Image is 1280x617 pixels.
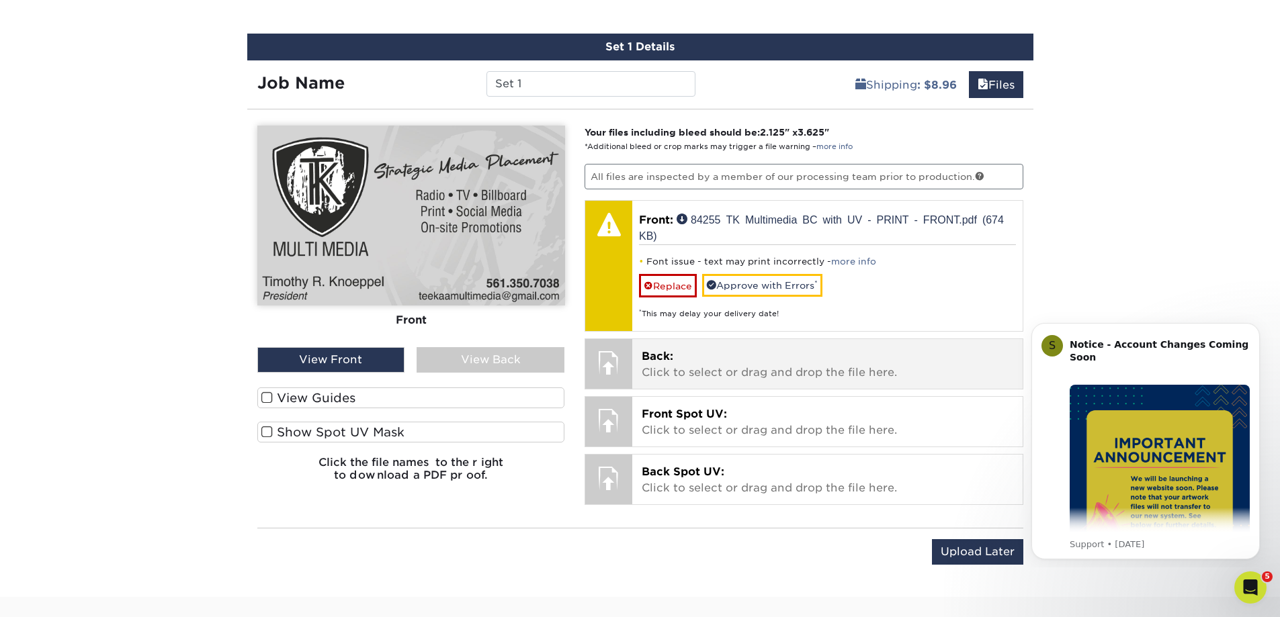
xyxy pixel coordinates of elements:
p: Click to select or drag and drop the file here. [642,348,1013,381]
span: Front Spot UV: [642,408,727,420]
a: more info [816,142,853,151]
div: Set 1 Details [247,34,1033,60]
span: Back: [642,350,673,363]
h6: Click the file names to the right to download a PDF proof. [257,456,565,492]
a: 84255 TK Multimedia BC with UV - PRINT - FRONT.pdf (674 KB) [639,213,1004,240]
p: Click to select or drag and drop the file here. [642,406,1013,438]
iframe: Intercom live chat [1234,571,1267,604]
a: more info [831,256,876,267]
span: Back Spot UV: [642,465,724,478]
b: : $8.96 [917,79,957,91]
div: Front [257,305,565,335]
p: All files are inspected by a member of our processing team prior to production. [585,164,1023,189]
div: View Front [257,347,405,373]
input: Enter a job name [486,71,695,97]
iframe: Intercom notifications message [1011,311,1280,567]
strong: Job Name [257,73,345,93]
a: Approve with Errors* [702,274,822,297]
span: files [978,79,988,91]
span: shipping [855,79,866,91]
p: Click to select or drag and drop the file here. [642,464,1013,496]
span: Front: [639,213,673,226]
div: View Back [417,347,564,373]
strong: Your files including bleed should be: " x " [585,127,829,138]
label: Show Spot UV Mask [257,422,565,442]
span: 2.125 [760,127,785,138]
span: 3.625 [798,127,824,138]
a: Replace [639,274,697,297]
div: This may delay your delivery date! [639,297,1016,320]
input: Upload Later [932,539,1023,565]
small: *Additional bleed or crop marks may trigger a file warning – [585,142,853,151]
a: Shipping: $8.96 [847,71,966,98]
span: 5 [1262,571,1273,582]
label: View Guides [257,387,565,408]
li: Font issue - text may print incorrectly - [639,256,1016,267]
a: Files [969,71,1023,98]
